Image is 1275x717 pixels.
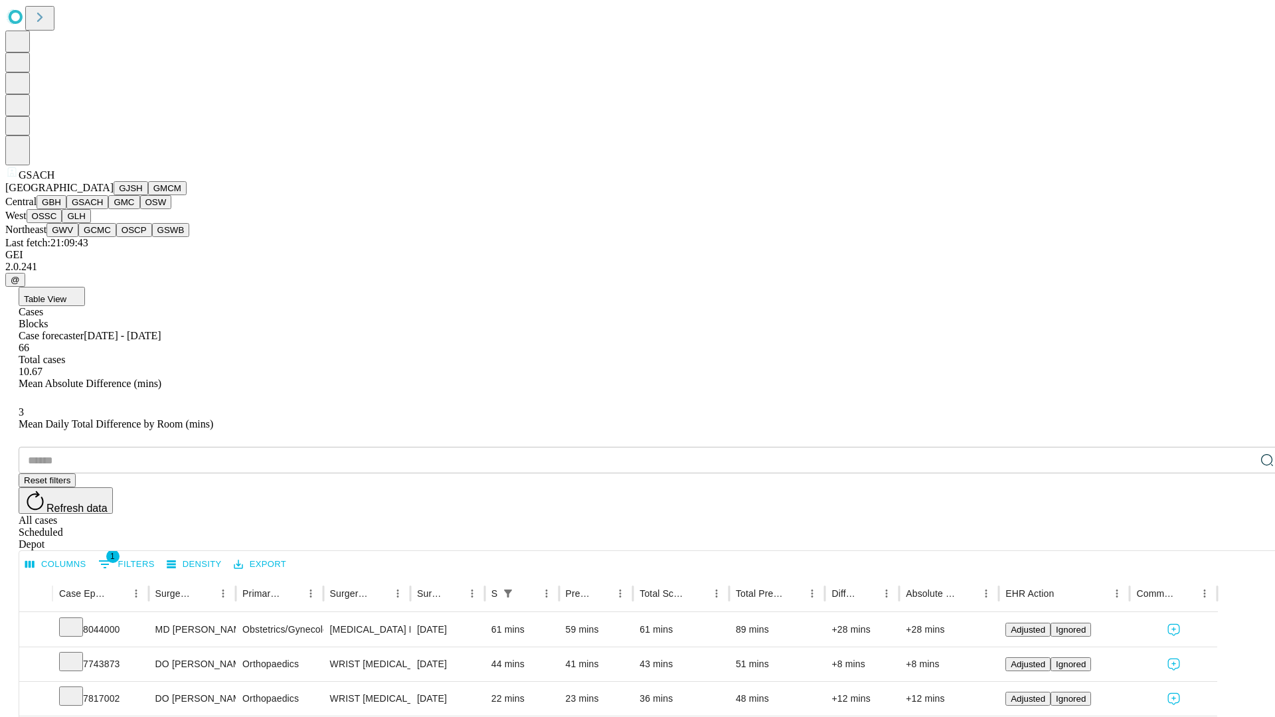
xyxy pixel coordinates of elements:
button: OSSC [27,209,62,223]
div: Primary Service [242,588,281,599]
div: +8 mins [906,647,992,681]
button: Adjusted [1005,692,1051,706]
button: Menu [803,584,821,603]
span: Adjusted [1011,694,1045,704]
div: 36 mins [639,682,722,716]
div: Surgeon Name [155,588,194,599]
span: Northeast [5,224,46,235]
div: +28 mins [831,613,892,647]
div: Absolute Difference [906,588,957,599]
div: 7743873 [59,647,142,681]
button: Density [163,554,225,575]
div: [MEDICAL_DATA] FULGURATION OVIDUCTS [330,613,404,647]
button: Ignored [1051,692,1091,706]
button: Sort [444,584,463,603]
span: 3 [19,406,24,418]
div: DO [PERSON_NAME] [PERSON_NAME] [155,647,229,681]
span: Ignored [1056,659,1086,669]
button: Refresh data [19,487,113,514]
span: Refresh data [46,503,108,514]
button: Menu [1108,584,1126,603]
div: 61 mins [491,613,552,647]
span: @ [11,275,20,285]
button: Sort [108,584,127,603]
button: Menu [301,584,320,603]
span: West [5,210,27,221]
button: Sort [1177,584,1195,603]
div: 2.0.241 [5,261,1270,273]
button: GSWB [152,223,190,237]
div: Comments [1136,588,1175,599]
button: Ignored [1051,657,1091,671]
div: 51 mins [736,647,819,681]
span: Adjusted [1011,625,1045,635]
button: Show filters [499,584,517,603]
div: Orthopaedics [242,647,316,681]
span: Mean Daily Total Difference by Room (mins) [19,418,213,430]
button: Adjusted [1005,623,1051,637]
span: 10.67 [19,366,42,377]
div: 7817002 [59,682,142,716]
span: Adjusted [1011,659,1045,669]
div: 89 mins [736,613,819,647]
button: Menu [388,584,407,603]
button: Reset filters [19,473,76,487]
div: +28 mins [906,613,992,647]
div: 59 mins [566,613,627,647]
button: Adjusted [1005,657,1051,671]
div: Total Scheduled Duration [639,588,687,599]
button: Sort [958,584,977,603]
button: Sort [859,584,877,603]
button: GCMC [78,223,116,237]
div: 22 mins [491,682,552,716]
div: Predicted In Room Duration [566,588,592,599]
button: Menu [214,584,232,603]
div: 1 active filter [499,584,517,603]
div: [DATE] [417,682,478,716]
div: 61 mins [639,613,722,647]
button: Menu [877,584,896,603]
div: +8 mins [831,647,892,681]
button: Sort [195,584,214,603]
div: 23 mins [566,682,627,716]
button: Menu [1195,584,1214,603]
div: EHR Action [1005,588,1054,599]
div: [DATE] [417,647,478,681]
div: DO [PERSON_NAME] [PERSON_NAME] [155,682,229,716]
div: WRIST [MEDICAL_DATA] SURGERY RELEASE TRANSVERSE [MEDICAL_DATA] LIGAMENT [330,682,404,716]
div: WRIST [MEDICAL_DATA] SURGERY RELEASE TRANSVERSE [MEDICAL_DATA] LIGAMENT [330,647,404,681]
div: +12 mins [831,682,892,716]
span: Mean Absolute Difference (mins) [19,378,161,389]
span: GSACH [19,169,54,181]
button: Sort [283,584,301,603]
div: Total Predicted Duration [736,588,784,599]
button: Sort [1055,584,1074,603]
button: Sort [592,584,611,603]
button: GSACH [66,195,108,209]
span: Central [5,196,37,207]
button: GMCM [148,181,187,195]
button: Expand [26,653,46,677]
button: Expand [26,688,46,711]
button: Menu [463,584,481,603]
span: 66 [19,342,29,353]
button: Select columns [22,554,90,575]
span: Last fetch: 21:09:43 [5,237,88,248]
span: [DATE] - [DATE] [84,330,161,341]
div: 48 mins [736,682,819,716]
button: Ignored [1051,623,1091,637]
button: Menu [537,584,556,603]
button: OSW [140,195,172,209]
button: Sort [784,584,803,603]
button: Menu [707,584,726,603]
div: Obstetrics/Gynecology [242,613,316,647]
div: [DATE] [417,613,478,647]
button: GBH [37,195,66,209]
div: MD [PERSON_NAME] [155,613,229,647]
div: Case Epic Id [59,588,107,599]
span: Reset filters [24,475,70,485]
div: Orthopaedics [242,682,316,716]
button: Menu [611,584,630,603]
span: [GEOGRAPHIC_DATA] [5,182,114,193]
div: Scheduled In Room Duration [491,588,497,599]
